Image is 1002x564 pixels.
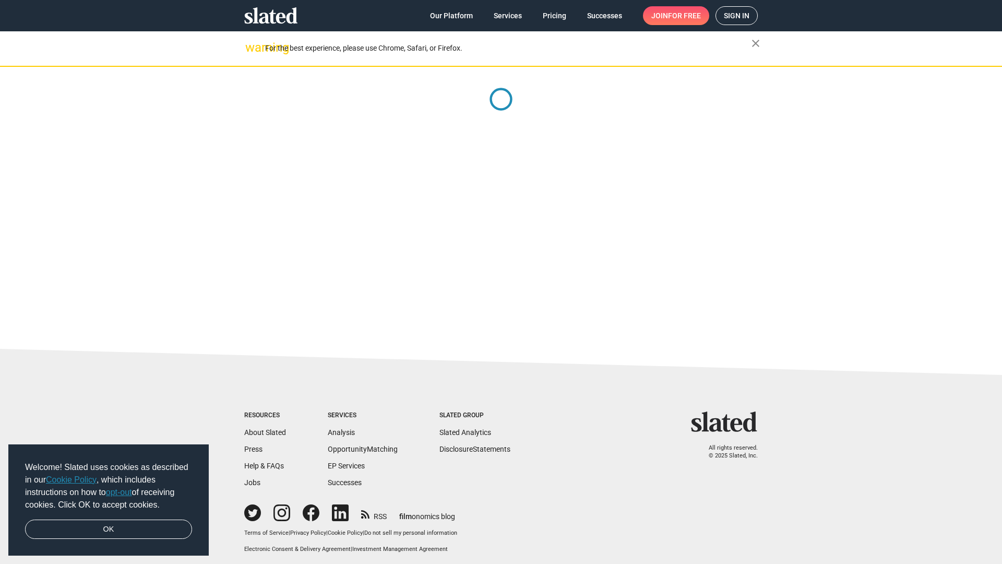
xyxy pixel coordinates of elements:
[643,6,709,25] a: Joinfor free
[485,6,530,25] a: Services
[328,412,398,420] div: Services
[543,6,566,25] span: Pricing
[244,428,286,437] a: About Slated
[8,444,209,556] div: cookieconsent
[399,503,455,522] a: filmonomics blog
[328,462,365,470] a: EP Services
[361,506,387,522] a: RSS
[494,6,522,25] span: Services
[352,546,448,553] a: Investment Management Agreement
[439,445,510,453] a: DisclosureStatements
[245,41,258,54] mat-icon: warning
[244,445,263,453] a: Press
[399,512,412,521] span: film
[715,6,758,25] a: Sign in
[265,41,751,55] div: For the best experience, please use Chrome, Safari, or Firefox.
[106,488,132,497] a: opt-out
[351,546,352,553] span: |
[290,530,326,536] a: Privacy Policy
[749,37,762,50] mat-icon: close
[244,478,260,487] a: Jobs
[328,445,398,453] a: OpportunityMatching
[668,6,701,25] span: for free
[724,7,749,25] span: Sign in
[439,428,491,437] a: Slated Analytics
[244,412,286,420] div: Resources
[46,475,97,484] a: Cookie Policy
[422,6,481,25] a: Our Platform
[587,6,622,25] span: Successes
[328,478,362,487] a: Successes
[25,520,192,539] a: dismiss cookie message
[430,6,473,25] span: Our Platform
[328,428,355,437] a: Analysis
[289,530,290,536] span: |
[244,462,284,470] a: Help & FAQs
[439,412,510,420] div: Slated Group
[326,530,328,536] span: |
[534,6,575,25] a: Pricing
[244,546,351,553] a: Electronic Consent & Delivery Agreement
[579,6,630,25] a: Successes
[698,444,758,460] p: All rights reserved. © 2025 Slated, Inc.
[25,461,192,511] span: Welcome! Slated uses cookies as described in our , which includes instructions on how to of recei...
[363,530,364,536] span: |
[244,530,289,536] a: Terms of Service
[364,530,457,537] button: Do not sell my personal information
[651,6,701,25] span: Join
[328,530,363,536] a: Cookie Policy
